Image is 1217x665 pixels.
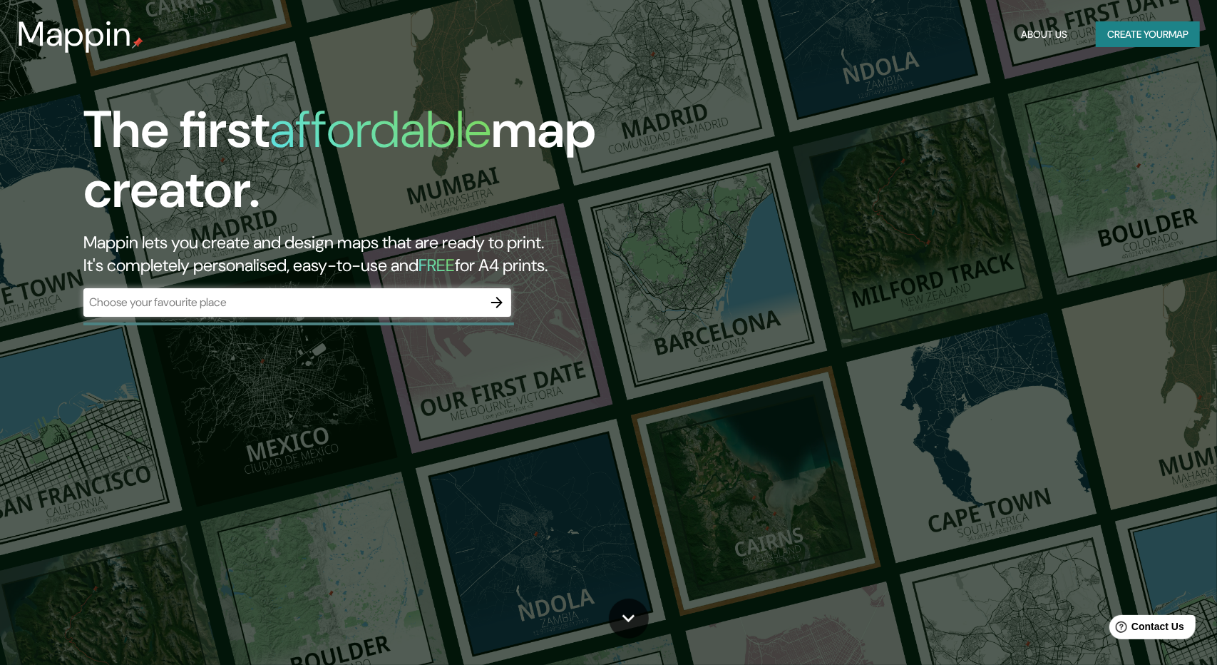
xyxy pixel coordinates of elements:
[17,14,132,54] h3: Mappin
[1096,21,1200,48] button: Create yourmap
[83,100,692,231] h1: The first map creator.
[269,96,491,163] h1: affordable
[83,231,692,277] h2: Mappin lets you create and design maps that are ready to print. It's completely personalised, eas...
[83,294,483,310] input: Choose your favourite place
[132,37,143,49] img: mappin-pin
[1090,609,1201,649] iframe: Help widget launcher
[1015,21,1073,48] button: About Us
[418,254,455,276] h5: FREE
